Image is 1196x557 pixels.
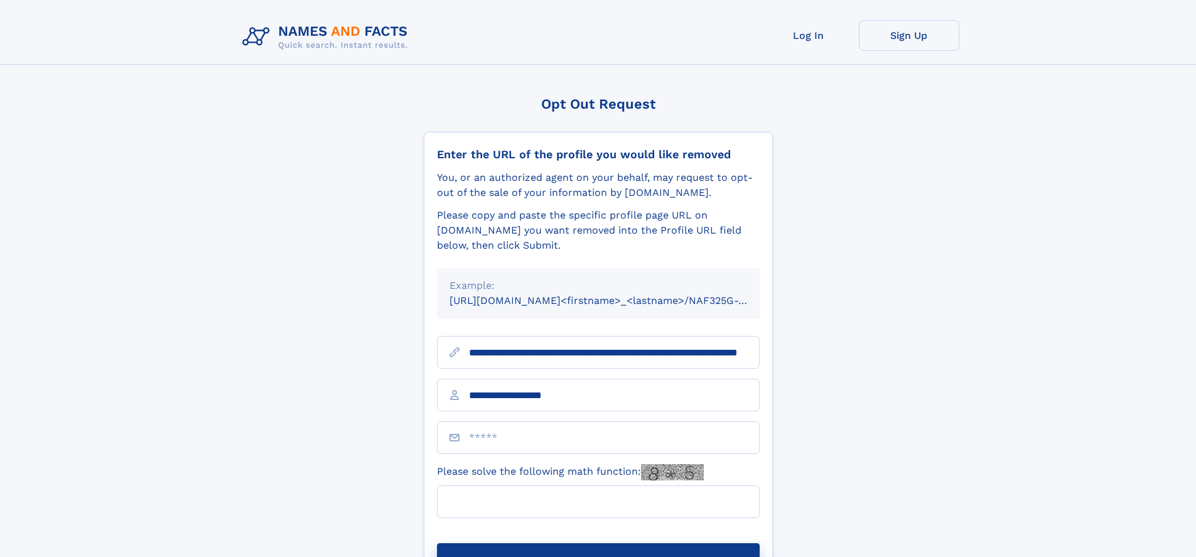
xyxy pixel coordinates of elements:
[424,96,773,112] div: Opt Out Request
[450,278,747,293] div: Example:
[437,170,760,200] div: You, or an authorized agent on your behalf, may request to opt-out of the sale of your informatio...
[450,295,784,306] small: [URL][DOMAIN_NAME]<firstname>_<lastname>/NAF325G-xxxxxxxx
[237,20,418,54] img: Logo Names and Facts
[437,208,760,253] div: Please copy and paste the specific profile page URL on [DOMAIN_NAME] you want removed into the Pr...
[437,464,704,480] label: Please solve the following math function:
[859,20,959,51] a: Sign Up
[437,148,760,161] div: Enter the URL of the profile you would like removed
[758,20,859,51] a: Log In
